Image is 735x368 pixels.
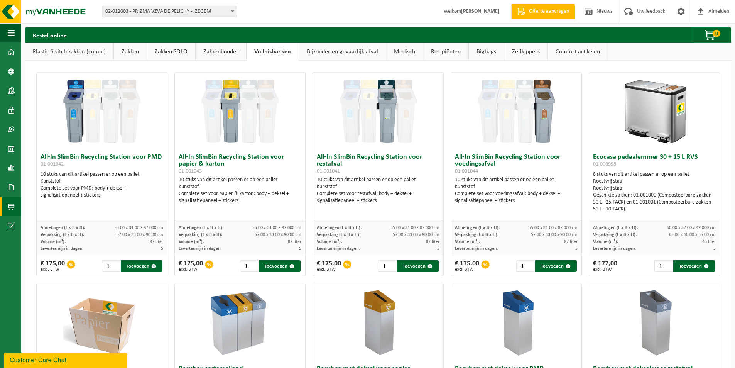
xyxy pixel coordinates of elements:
h2: Bestel online [25,27,74,42]
a: Medisch [386,43,423,61]
input: 1 [378,260,396,272]
a: Bijzonder en gevaarlijk afval [299,43,386,61]
span: excl. BTW [179,267,203,272]
span: 01-001042 [41,161,64,167]
span: 02-012003 - PRIZMA VZW- DE PELICHY - IZEGEM [102,6,237,17]
button: Toevoegen [121,260,162,272]
a: Zakkenhouder [196,43,246,61]
span: 01-001041 [317,168,340,174]
span: 87 liter [288,239,301,244]
img: 02-014090 [478,284,555,361]
span: 5 [575,246,578,251]
button: Toevoegen [673,260,715,272]
button: Toevoegen [535,260,577,272]
a: Zakken SOLO [147,43,195,61]
h3: All-In SlimBin Recycling Station voor papier & karton [179,154,301,175]
span: 87 liter [426,239,439,244]
button: Toevoegen [397,260,439,272]
h3: All-In SlimBin Recycling Station voor voedingsafval [455,154,578,175]
input: 1 [102,260,120,272]
div: Complete set voor restafval: body + deksel + signalisatiepaneel + stickers [317,190,439,204]
h3: All-In SlimBin Recycling Station voor restafval [317,154,439,175]
span: 55.00 x 31.00 x 87.000 cm [390,226,439,230]
span: Afmetingen (L x B x H): [317,226,362,230]
span: 01-000998 [593,161,616,167]
span: 55.00 x 31.00 x 87.000 cm [114,226,163,230]
a: Plastic Switch zakken (combi) [25,43,113,61]
iframe: chat widget [4,351,129,368]
input: 1 [654,260,672,272]
button: Toevoegen [259,260,301,272]
span: Volume (m³): [455,239,480,244]
span: Verpakking (L x B x H): [41,232,84,237]
div: € 175,00 [179,260,203,272]
span: 45 liter [702,239,716,244]
span: Verpakking (L x B x H): [593,232,637,237]
a: Zelfkippers [504,43,547,61]
img: 01-001044 [478,73,555,150]
div: € 175,00 [41,260,65,272]
span: Levertermijn in dagen: [593,246,636,251]
span: 60.00 x 32.00 x 49.000 cm [667,226,716,230]
span: Verpakking (L x B x H): [455,232,498,237]
span: excl. BTW [455,267,479,272]
span: 01-001043 [179,168,202,174]
div: 10 stuks van dit artikel passen er op een pallet [317,176,439,204]
div: € 175,00 [455,260,479,272]
span: excl. BTW [41,267,65,272]
div: Kunststof [455,183,578,190]
span: Afmetingen (L x B x H): [455,226,500,230]
span: 5 [437,246,439,251]
img: 01-001041 [340,73,417,150]
div: Geschikte zakken: 01-001000 (Composteerbare zakken 30 L - 25-PACK) en 01-001001 (Composteerbare z... [593,192,716,213]
div: Complete set voor papier & karton: body + deksel + signalisatiepaneel + stickers [179,190,301,204]
span: 01-001044 [455,168,478,174]
a: Zakken [114,43,147,61]
div: 10 stuks van dit artikel passen er op een pallet [41,171,163,199]
span: 87 liter [564,239,578,244]
span: 57.00 x 33.00 x 90.00 cm [255,232,301,237]
input: 1 [240,260,258,272]
span: excl. BTW [593,267,617,272]
img: 01-000670 [201,284,279,361]
span: excl. BTW [317,267,341,272]
span: 87 liter [150,239,163,244]
div: 10 stuks van dit artikel passen er op een pallet [179,176,301,204]
a: Bigbags [469,43,504,61]
a: Recipiënten [423,43,468,61]
h3: All-In SlimBin Recycling Station voor PMD [41,154,163,169]
img: 01-000263 [63,284,140,361]
span: 57.00 x 33.00 x 90.00 cm [531,232,578,237]
span: Volume (m³): [41,239,66,244]
span: Afmetingen (L x B x H): [593,226,638,230]
a: Offerte aanvragen [511,4,575,19]
span: 55.00 x 31.00 x 87.000 cm [529,226,578,230]
span: Levertermijn in dagen: [317,246,360,251]
span: 65.00 x 40.00 x 55.00 cm [669,232,716,237]
div: Roestvrij staal [593,185,716,192]
div: Complete set voor PMD: body + deksel + signalisatiepaneel + stickers [41,185,163,199]
img: 01-001042 [63,73,140,150]
span: Offerte aanvragen [527,8,571,15]
div: Complete set voor voedingsafval: body + deksel + signalisatiepaneel + stickers [455,190,578,204]
div: Kunststof [317,183,439,190]
span: Volume (m³): [179,239,204,244]
span: Verpakking (L x B x H): [317,232,360,237]
div: Kunststof [179,183,301,190]
span: 57.00 x 33.00 x 90.00 cm [117,232,163,237]
div: € 175,00 [317,260,341,272]
span: 0 [713,30,720,37]
span: Volume (m³): [593,239,618,244]
span: 5 [161,246,163,251]
span: Levertermijn in dagen: [179,246,221,251]
span: 5 [299,246,301,251]
input: 1 [516,260,534,272]
img: 01-000998 [616,73,693,150]
strong: [PERSON_NAME] [461,8,500,14]
a: Vuilnisbakken [247,43,299,61]
div: 8 stuks van dit artikel passen er op een pallet [593,171,716,213]
div: Kunststof [41,178,163,185]
button: 0 [692,27,730,43]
